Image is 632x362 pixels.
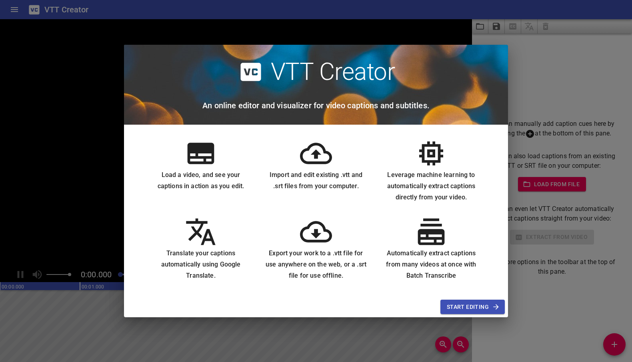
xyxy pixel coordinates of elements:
h6: Load a video, and see your captions in action as you edit. [150,169,252,192]
h6: Leverage machine learning to automatically extract captions directly from your video. [380,169,482,203]
h6: Translate your captions automatically using Google Translate. [150,248,252,281]
button: Start Editing [440,300,505,314]
span: Start Editing [447,302,498,312]
h2: VTT Creator [271,58,395,86]
h6: Export your work to a .vtt file for use anywhere on the web, or a .srt file for use offline. [265,248,367,281]
h6: An online editor and visualizer for video captions and subtitles. [202,99,430,112]
h6: Import and edit existing .vtt and .srt files from your computer. [265,169,367,192]
h6: Automatically extract captions from many videos at once with Batch Transcribe [380,248,482,281]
